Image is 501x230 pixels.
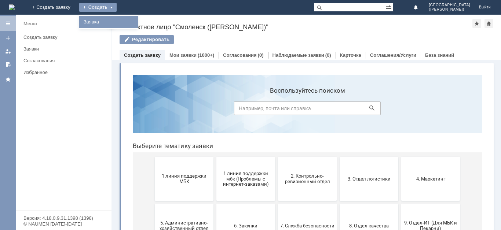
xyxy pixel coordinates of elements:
[277,107,331,112] span: 4. Маркетинг
[92,101,146,118] span: 1 линия поддержки мбк (Проблемы с интернет-заказами)
[429,7,470,12] span: ([PERSON_NAME])
[169,52,197,58] a: Мои заявки
[107,18,254,25] label: Воспользуйтесь поиском
[89,88,148,132] button: 1 линия поддержки мбк (Проблемы с интернет-заказами)
[79,3,117,12] div: Создать
[6,73,355,81] header: Выберите тематику заявки
[9,4,15,10] img: logo
[386,3,393,10] span: Расширенный поиск
[277,151,331,162] span: 9. Отдел-ИТ (Для МБК и Пекарни)
[274,135,333,179] button: 9. Отдел-ИТ (Для МБК и Пекарни)
[273,52,324,58] a: Наблюдаемые заявки
[325,52,331,58] div: (0)
[28,182,87,226] button: Бухгалтерия (для мбк)
[198,52,214,58] div: (1000+)
[215,154,269,159] span: 8. Отдел качества
[28,88,87,132] button: 1 линия поддержки МБК
[120,23,472,31] div: Контактное лицо "Смоленск ([PERSON_NAME])"
[213,135,271,179] button: 8. Отдел качества
[23,19,37,28] div: Меню
[151,88,210,132] button: 2. Контрольно-ревизионный отдел
[30,201,84,206] span: Бухгалтерия (для мбк)
[215,201,269,206] span: Отдел-ИТ (Офис)
[124,52,161,58] a: Создать заявку
[23,216,104,220] div: Версия: 4.18.0.9.31.1398 (1398)
[89,135,148,179] button: 6. Закупки
[2,45,14,57] a: Мои заявки
[23,46,107,52] div: Заявки
[30,104,84,115] span: 1 линия поддержки МБК
[153,154,208,159] span: 7. Служба безопасности
[274,182,333,226] button: Финансовый отдел
[484,19,493,28] div: Сделать домашней страницей
[429,3,470,7] span: [GEOGRAPHIC_DATA]
[2,59,14,70] a: Мои согласования
[23,70,99,75] div: Избранное
[223,52,257,58] a: Согласования
[340,52,361,58] a: Карточка
[92,154,146,159] span: 6. Закупки
[2,32,14,44] a: Создать заявку
[274,88,333,132] button: 4. Маркетинг
[9,4,15,10] a: Перейти на домашнюю страницу
[370,52,416,58] a: Соглашения/Услуги
[23,34,107,40] div: Создать заявку
[107,33,254,46] input: Например, почта или справка
[153,198,208,209] span: Отдел-ИТ (Битрикс24 и CRM)
[153,104,208,115] span: 2. Контрольно-ревизионный отдел
[21,31,110,43] a: Создать заявку
[215,107,269,112] span: 3. Отдел логистики
[92,201,146,206] span: Отдел ИТ (1С)
[151,135,210,179] button: 7. Служба безопасности
[213,88,271,132] button: 3. Отдел логистики
[151,182,210,226] button: Отдел-ИТ (Битрикс24 и CRM)
[28,135,87,179] button: 5. Административно-хозяйственный отдел
[472,19,481,28] div: Добавить в избранное
[258,52,264,58] div: (0)
[21,55,110,66] a: Согласования
[23,222,104,226] div: © NAUMEN [DATE]-[DATE]
[89,182,148,226] button: Отдел ИТ (1С)
[23,58,107,63] div: Согласования
[81,18,136,26] a: Заявка
[277,201,331,206] span: Финансовый отдел
[30,151,84,162] span: 5. Административно-хозяйственный отдел
[213,182,271,226] button: Отдел-ИТ (Офис)
[21,43,110,55] a: Заявки
[425,52,454,58] a: База знаний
